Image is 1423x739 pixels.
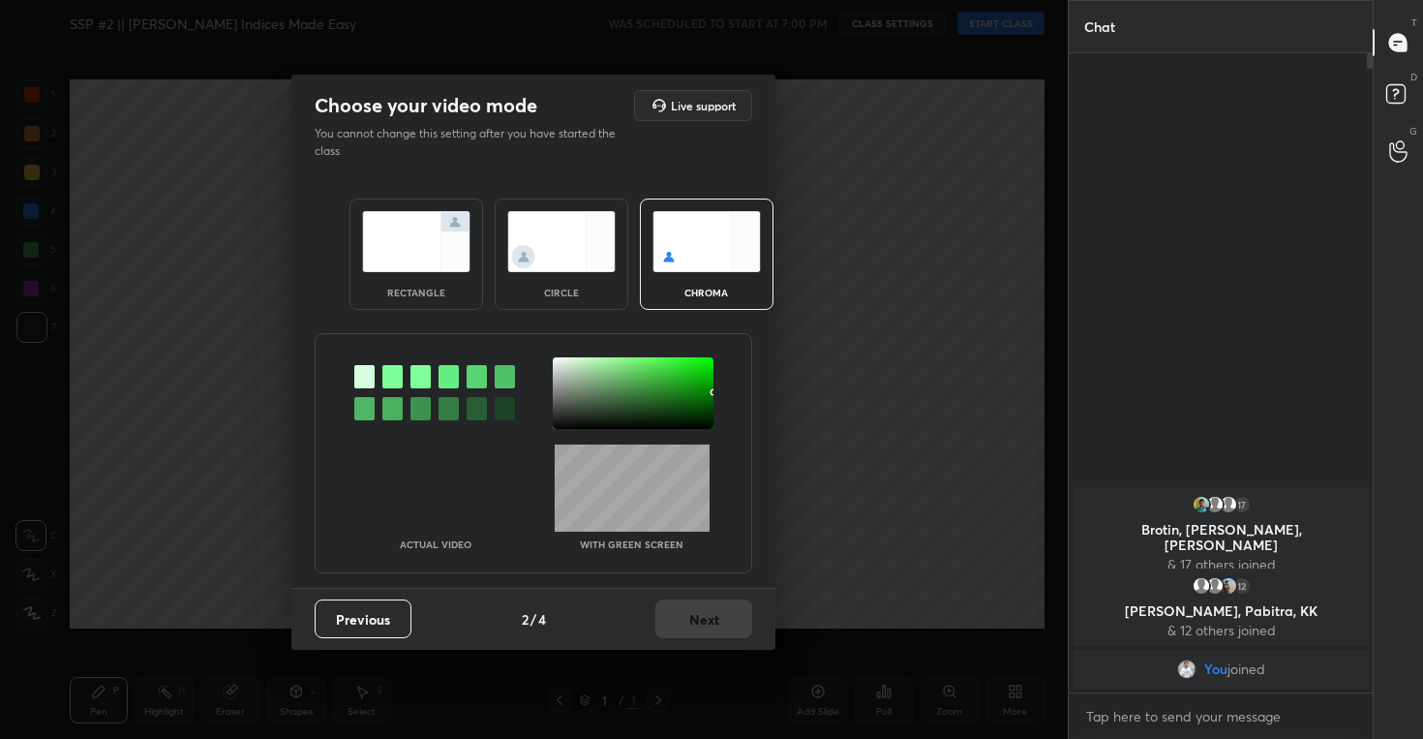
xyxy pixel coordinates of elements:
[1231,495,1251,514] div: 17
[1411,15,1417,30] p: T
[1085,557,1357,572] p: & 17 others joined
[1085,623,1357,638] p: & 12 others joined
[1204,495,1224,514] img: default.png
[1204,576,1224,596] img: default.png
[1191,576,1210,596] img: default.png
[315,125,628,160] p: You cannot change this setting after you have started the class
[400,539,471,549] p: Actual Video
[1085,522,1357,553] p: Brotin, [PERSON_NAME], [PERSON_NAME]
[1231,576,1251,596] div: 12
[1218,576,1237,596] img: 64a6badf07944a878970adba4912fb36.jpg
[1204,662,1227,677] span: You
[1069,1,1131,52] p: Chat
[580,539,683,549] p: With green screen
[522,609,529,630] h4: 2
[1177,660,1196,679] img: 5fec7a98e4a9477db02da60e09992c81.jpg
[523,288,600,297] div: circle
[378,288,455,297] div: rectangle
[1409,124,1417,139] p: G
[1085,603,1357,619] p: [PERSON_NAME], Pabitra, KK
[1191,495,1210,514] img: d4163f4534e74e459d820c5a13b05dfd.52294463_3
[1410,70,1417,84] p: D
[652,211,761,272] img: chromaScreenIcon.c19ab0a0.svg
[315,600,411,638] button: Previous
[1069,483,1374,693] div: grid
[315,93,537,118] h2: Choose your video mode
[668,288,745,297] div: chroma
[530,609,536,630] h4: /
[362,211,470,272] img: normalScreenIcon.ae25ed63.svg
[507,211,616,272] img: circleScreenIcon.acc0effb.svg
[538,609,546,630] h4: 4
[1218,495,1237,514] img: default.png
[1227,662,1265,677] span: joined
[671,100,736,111] h5: Live support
